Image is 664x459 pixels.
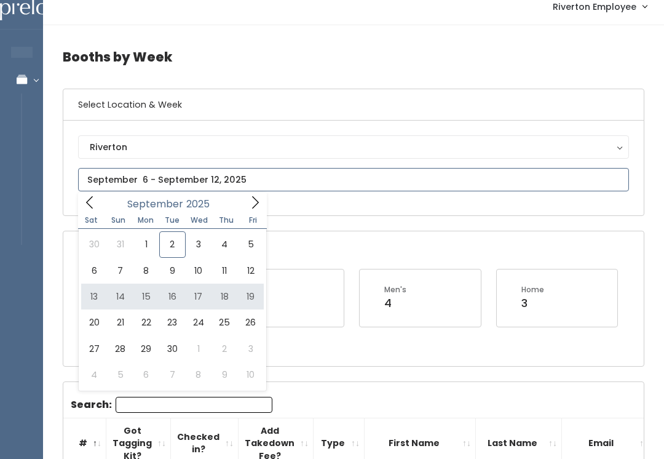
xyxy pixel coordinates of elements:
[133,231,159,257] span: September 1, 2025
[186,217,213,224] span: Wed
[159,284,185,309] span: September 16, 2025
[240,217,267,224] span: Fri
[237,284,263,309] span: September 19, 2025
[107,309,133,335] span: September 21, 2025
[81,309,107,335] span: September 20, 2025
[78,135,629,159] button: Riverton
[159,231,185,257] span: September 2, 2025
[237,336,263,362] span: October 3, 2025
[211,309,237,335] span: September 25, 2025
[521,284,544,295] div: Home
[159,336,185,362] span: September 30, 2025
[186,309,211,335] span: September 24, 2025
[211,362,237,388] span: October 9, 2025
[81,362,107,388] span: October 4, 2025
[107,284,133,309] span: September 14, 2025
[133,258,159,284] span: September 8, 2025
[237,362,263,388] span: October 10, 2025
[186,362,211,388] span: October 8, 2025
[133,336,159,362] span: September 29, 2025
[90,140,617,154] div: Riverton
[186,336,211,362] span: October 1, 2025
[107,362,133,388] span: October 5, 2025
[237,309,263,335] span: September 26, 2025
[159,362,185,388] span: October 7, 2025
[237,231,263,257] span: September 5, 2025
[133,284,159,309] span: September 15, 2025
[81,284,107,309] span: September 13, 2025
[81,258,107,284] span: September 6, 2025
[183,196,220,212] input: Year
[107,336,133,362] span: September 28, 2025
[211,231,237,257] span: September 4, 2025
[127,199,183,209] span: September
[63,89,644,121] h6: Select Location & Week
[159,258,185,284] span: September 9, 2025
[107,258,133,284] span: September 7, 2025
[186,231,211,257] span: September 3, 2025
[211,336,237,362] span: October 2, 2025
[521,295,544,311] div: 3
[133,309,159,335] span: September 22, 2025
[384,284,406,295] div: Men's
[78,217,105,224] span: Sat
[159,309,185,335] span: September 23, 2025
[159,217,186,224] span: Tue
[133,362,159,388] span: October 6, 2025
[63,40,644,74] h4: Booths by Week
[186,258,211,284] span: September 10, 2025
[105,217,132,224] span: Sun
[186,284,211,309] span: September 17, 2025
[213,217,240,224] span: Thu
[81,231,107,257] span: August 30, 2025
[211,258,237,284] span: September 11, 2025
[211,284,237,309] span: September 18, 2025
[107,231,133,257] span: August 31, 2025
[81,336,107,362] span: September 27, 2025
[384,295,406,311] div: 4
[116,397,272,413] input: Search:
[237,258,263,284] span: September 12, 2025
[132,217,159,224] span: Mon
[71,397,272,413] label: Search:
[78,168,629,191] input: September 6 - September 12, 2025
